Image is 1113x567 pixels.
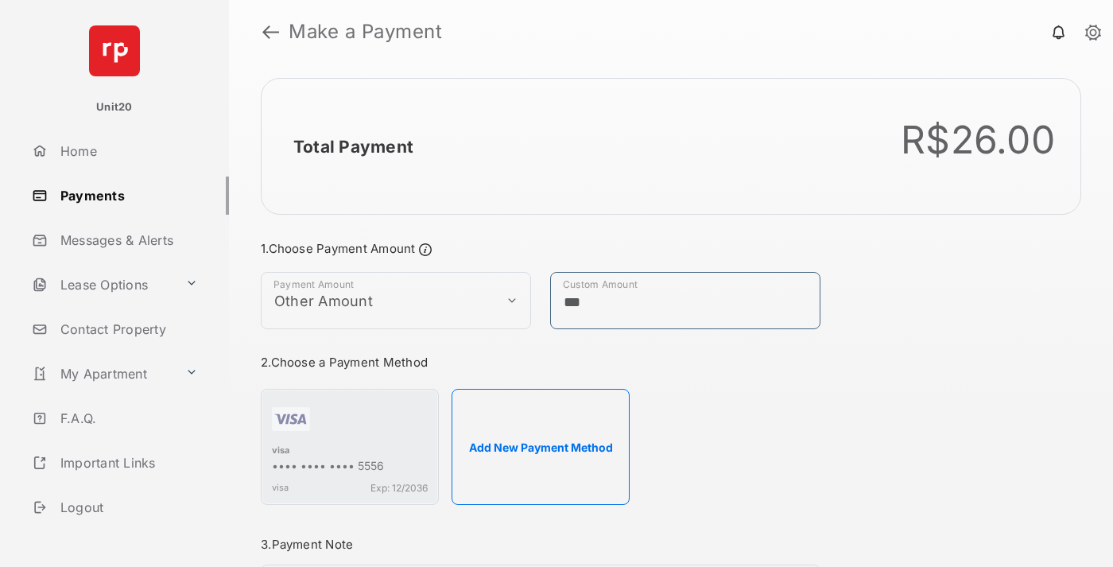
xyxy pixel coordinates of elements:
[25,221,229,259] a: Messages & Alerts
[25,355,179,393] a: My Apartment
[901,117,1055,163] div: R$26.00
[25,399,229,437] a: F.A.Q.
[96,99,133,115] p: Unit20
[25,488,229,526] a: Logout
[272,445,428,459] div: visa
[272,459,428,476] div: •••• •••• •••• 5556
[261,537,820,552] h3: 3. Payment Note
[25,132,229,170] a: Home
[261,240,820,259] h3: 1. Choose Payment Amount
[452,389,630,505] button: Add New Payment Method
[25,310,229,348] a: Contact Property
[261,355,820,370] h3: 2. Choose a Payment Method
[89,25,140,76] img: svg+xml;base64,PHN2ZyB4bWxucz0iaHR0cDovL3d3dy53My5vcmcvMjAwMC9zdmciIHdpZHRoPSI2NCIgaGVpZ2h0PSI2NC...
[25,177,229,215] a: Payments
[289,22,442,41] strong: Make a Payment
[261,389,439,505] div: visa•••• •••• •••• 5556visaExp: 12/2036
[272,482,289,494] span: visa
[25,444,204,482] a: Important Links
[370,482,428,494] span: Exp: 12/2036
[25,266,179,304] a: Lease Options
[293,137,413,157] h2: Total Payment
